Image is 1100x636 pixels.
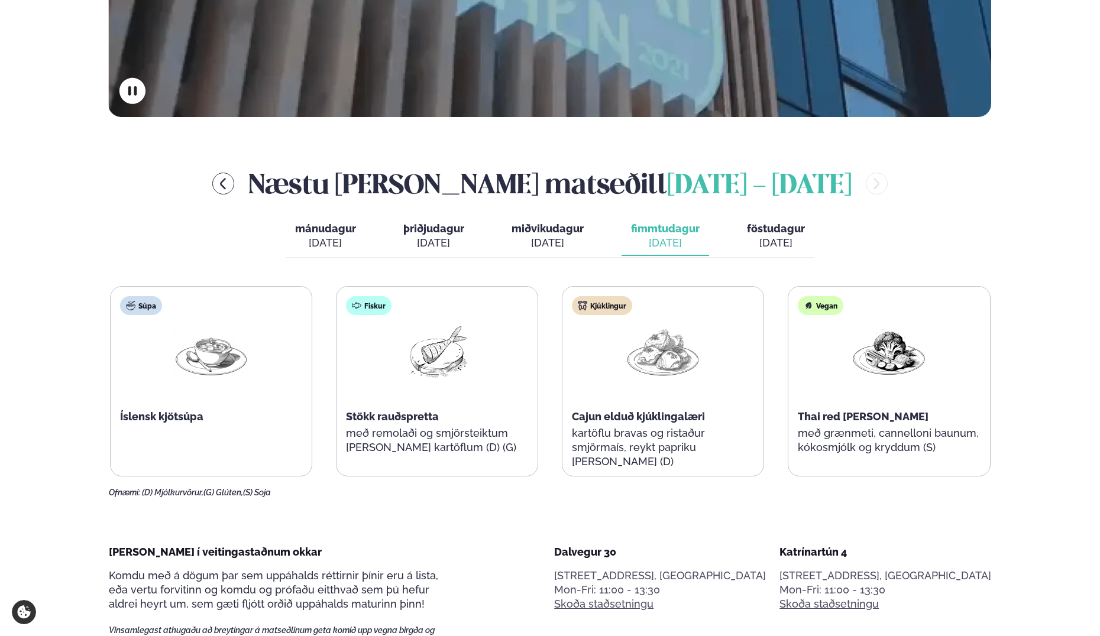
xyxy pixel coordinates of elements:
[346,410,439,423] span: Stökk rauðspretta
[109,488,140,497] span: Ofnæmi:
[346,426,528,455] p: með remolaði og smjörsteiktum [PERSON_NAME] kartöflum (D) (G)
[120,296,162,315] div: Súpa
[578,301,587,310] img: chicken.svg
[120,410,203,423] span: Íslensk kjötsúpa
[625,325,701,379] img: Chicken-thighs.png
[798,296,843,315] div: Vegan
[631,222,700,235] span: fimmtudagur
[394,217,474,256] button: þriðjudagur [DATE]
[747,236,805,250] div: [DATE]
[622,217,709,256] button: fimmtudagur [DATE]
[203,488,243,497] span: (G) Glúten,
[572,410,705,423] span: Cajun elduð kjúklingalæri
[512,222,584,235] span: miðvikudagur
[798,410,928,423] span: Thai red [PERSON_NAME]
[295,222,356,235] span: mánudagur
[295,236,356,250] div: [DATE]
[109,546,322,558] span: [PERSON_NAME] í veitingastaðnum okkar
[12,600,36,624] a: Cookie settings
[779,597,879,611] a: Skoða staðsetningu
[572,296,632,315] div: Kjúklingur
[866,173,888,194] button: menu-btn-right
[779,569,991,583] p: [STREET_ADDRESS], [GEOGRAPHIC_DATA]
[779,583,991,597] div: Mon-Fri: 11:00 - 13:30
[286,217,365,256] button: mánudagur [DATE]
[851,325,927,379] img: Vegan.png
[779,545,991,559] div: Katrínartún 4
[737,217,814,256] button: föstudagur [DATE]
[126,301,135,310] img: soup.svg
[346,296,392,315] div: Fiskur
[631,236,700,250] div: [DATE]
[747,222,805,235] span: föstudagur
[554,597,653,611] a: Skoða staðsetningu
[352,301,361,310] img: fish.svg
[804,301,813,310] img: Vegan.svg
[554,569,766,583] p: [STREET_ADDRESS], [GEOGRAPHIC_DATA]
[399,325,475,379] img: Fish.png
[109,569,438,610] span: Komdu með á dögum þar sem uppáhalds réttirnir þínir eru á lista, eða vertu forvitinn og komdu og ...
[512,236,584,250] div: [DATE]
[798,426,980,455] p: með grænmeti, cannelloni baunum, kókosmjólk og kryddum (S)
[403,222,464,235] span: þriðjudagur
[212,173,234,194] button: menu-btn-left
[142,488,203,497] span: (D) Mjólkurvörur,
[572,426,754,469] p: kartöflu bravas og ristaður smjörmaís, reykt papriku [PERSON_NAME] (D)
[667,173,852,199] span: [DATE] - [DATE]
[243,488,271,497] span: (S) Soja
[403,236,464,250] div: [DATE]
[554,545,766,559] div: Dalvegur 30
[173,325,249,379] img: Soup.png
[554,583,766,597] div: Mon-Fri: 11:00 - 13:30
[248,164,852,203] h2: Næstu [PERSON_NAME] matseðill
[502,217,593,256] button: miðvikudagur [DATE]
